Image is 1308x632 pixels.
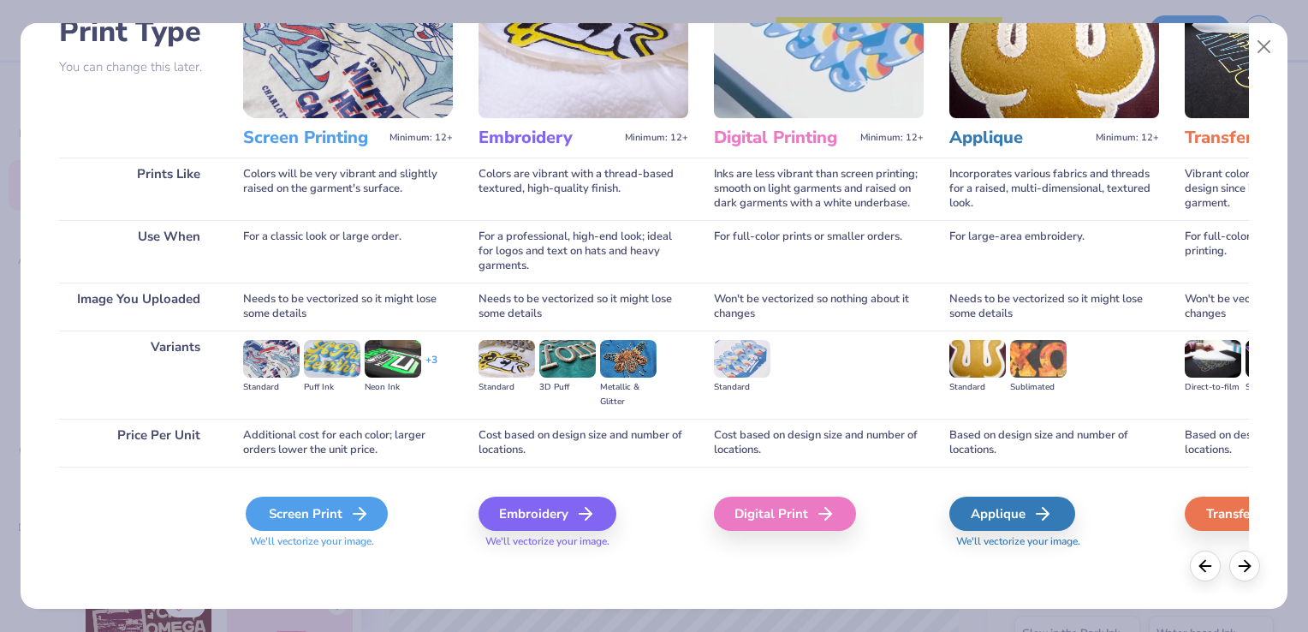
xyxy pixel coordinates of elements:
[714,497,856,531] div: Digital Print
[304,340,360,378] img: Puff Ink
[714,158,924,220] div: Inks are less vibrant than screen printing; smooth on light garments and raised on dark garments ...
[243,283,453,331] div: Needs to be vectorized so it might lose some details
[243,380,300,395] div: Standard
[1010,340,1067,378] img: Sublimated
[479,380,535,395] div: Standard
[714,220,924,283] div: For full-color prints or smaller orders.
[625,132,688,144] span: Minimum: 12+
[949,380,1006,395] div: Standard
[714,380,770,395] div: Standard
[243,340,300,378] img: Standard
[304,380,360,395] div: Puff Ink
[714,419,924,467] div: Cost based on design size and number of locations.
[949,127,1089,149] h3: Applique
[949,534,1159,549] span: We'll vectorize your image.
[243,127,383,149] h3: Screen Printing
[949,497,1075,531] div: Applique
[243,534,453,549] span: We'll vectorize your image.
[860,132,924,144] span: Minimum: 12+
[365,380,421,395] div: Neon Ink
[425,353,437,382] div: + 3
[479,497,616,531] div: Embroidery
[59,331,217,419] div: Variants
[59,60,217,75] p: You can change this later.
[243,158,453,220] div: Colors will be very vibrant and slightly raised on the garment's surface.
[949,158,1159,220] div: Incorporates various fabrics and threads for a raised, multi-dimensional, textured look.
[389,132,453,144] span: Minimum: 12+
[479,158,688,220] div: Colors are vibrant with a thread-based textured, high-quality finish.
[479,220,688,283] div: For a professional, high-end look; ideal for logos and text on hats and heavy garments.
[1096,132,1159,144] span: Minimum: 12+
[479,283,688,331] div: Needs to be vectorized so it might lose some details
[479,419,688,467] div: Cost based on design size and number of locations.
[949,419,1159,467] div: Based on design size and number of locations.
[949,340,1006,378] img: Standard
[365,340,421,378] img: Neon Ink
[714,340,770,378] img: Standard
[59,283,217,331] div: Image You Uploaded
[600,340,657,378] img: Metallic & Glitter
[949,283,1159,331] div: Needs to be vectorized so it might lose some details
[949,220,1159,283] div: For large-area embroidery.
[479,340,535,378] img: Standard
[600,380,657,409] div: Metallic & Glitter
[1185,340,1241,378] img: Direct-to-film
[243,220,453,283] div: For a classic look or large order.
[714,127,853,149] h3: Digital Printing
[479,127,618,149] h3: Embroidery
[1010,380,1067,395] div: Sublimated
[59,419,217,467] div: Price Per Unit
[539,340,596,378] img: 3D Puff
[539,380,596,395] div: 3D Puff
[246,497,388,531] div: Screen Print
[1246,380,1302,395] div: Supacolor
[1185,380,1241,395] div: Direct-to-film
[1246,340,1302,378] img: Supacolor
[479,534,688,549] span: We'll vectorize your image.
[243,419,453,467] div: Additional cost for each color; larger orders lower the unit price.
[59,158,217,220] div: Prints Like
[1248,31,1281,63] button: Close
[59,220,217,283] div: Use When
[714,283,924,331] div: Won't be vectorized so nothing about it changes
